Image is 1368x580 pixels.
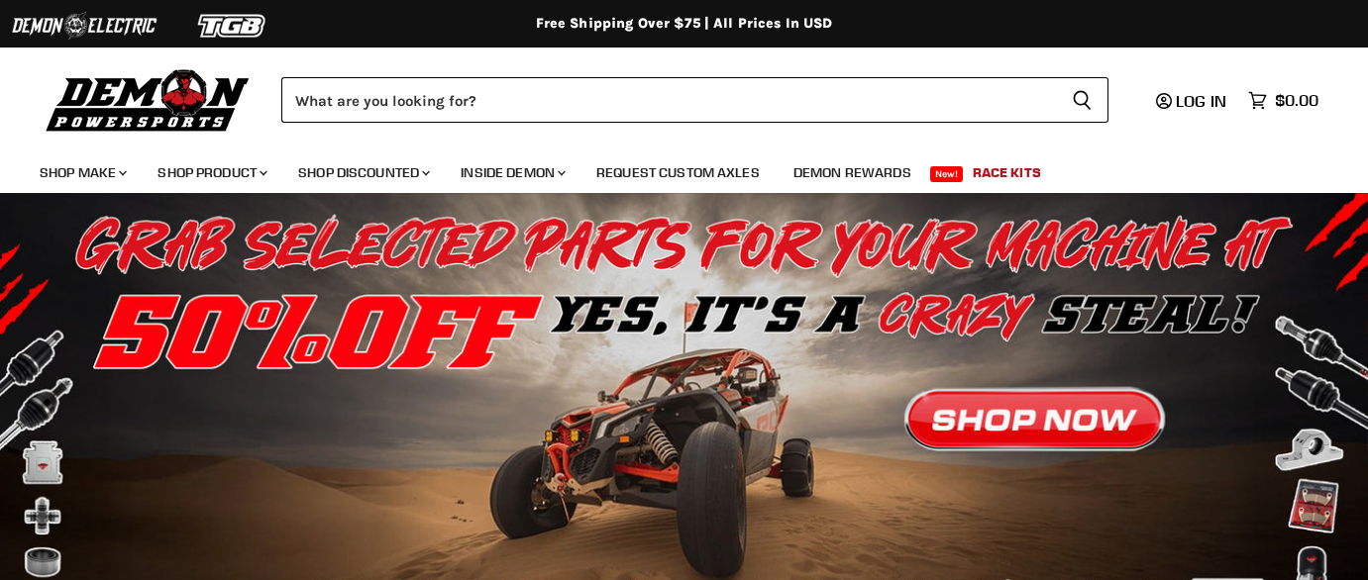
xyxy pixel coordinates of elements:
[143,152,279,193] a: Shop Product
[1238,86,1328,115] a: $0.00
[10,7,158,45] img: Demon Electric Logo 2
[1275,91,1318,110] span: $0.00
[930,166,964,182] span: New!
[1176,91,1226,111] span: Log in
[40,64,257,135] img: Demon Powersports
[25,152,139,193] a: Shop Make
[1056,77,1108,123] button: Search
[446,152,578,193] a: Inside Demon
[158,7,307,45] img: TGB Logo 2
[283,152,442,193] a: Shop Discounted
[281,77,1108,123] form: Product
[581,152,775,193] a: Request Custom Axles
[958,152,1056,193] a: Race Kits
[281,77,1056,123] input: Search
[1147,92,1238,110] a: Log in
[779,152,926,193] a: Demon Rewards
[25,145,1314,193] ul: Main menu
